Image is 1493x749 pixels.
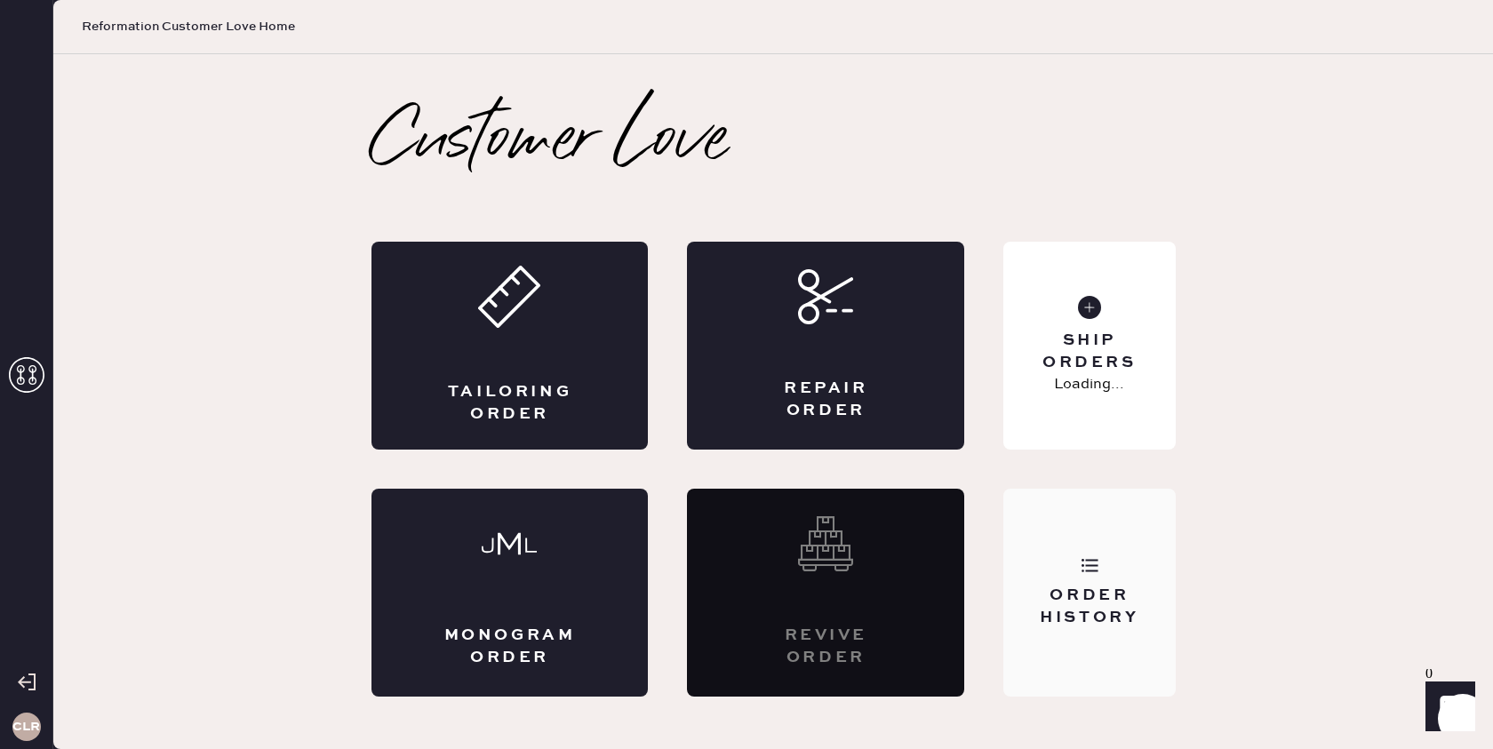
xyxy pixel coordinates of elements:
[1018,585,1161,629] div: Order History
[687,489,964,697] div: Interested? Contact us at care@hemster.co
[443,381,578,426] div: Tailoring Order
[1409,669,1485,745] iframe: Front Chat
[12,721,40,733] h3: CLR
[82,18,295,36] span: Reformation Customer Love Home
[371,107,728,178] h2: Customer Love
[1054,374,1124,395] p: Loading...
[443,625,578,669] div: Monogram Order
[758,378,893,422] div: Repair Order
[1018,330,1161,374] div: Ship Orders
[758,625,893,669] div: Revive order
